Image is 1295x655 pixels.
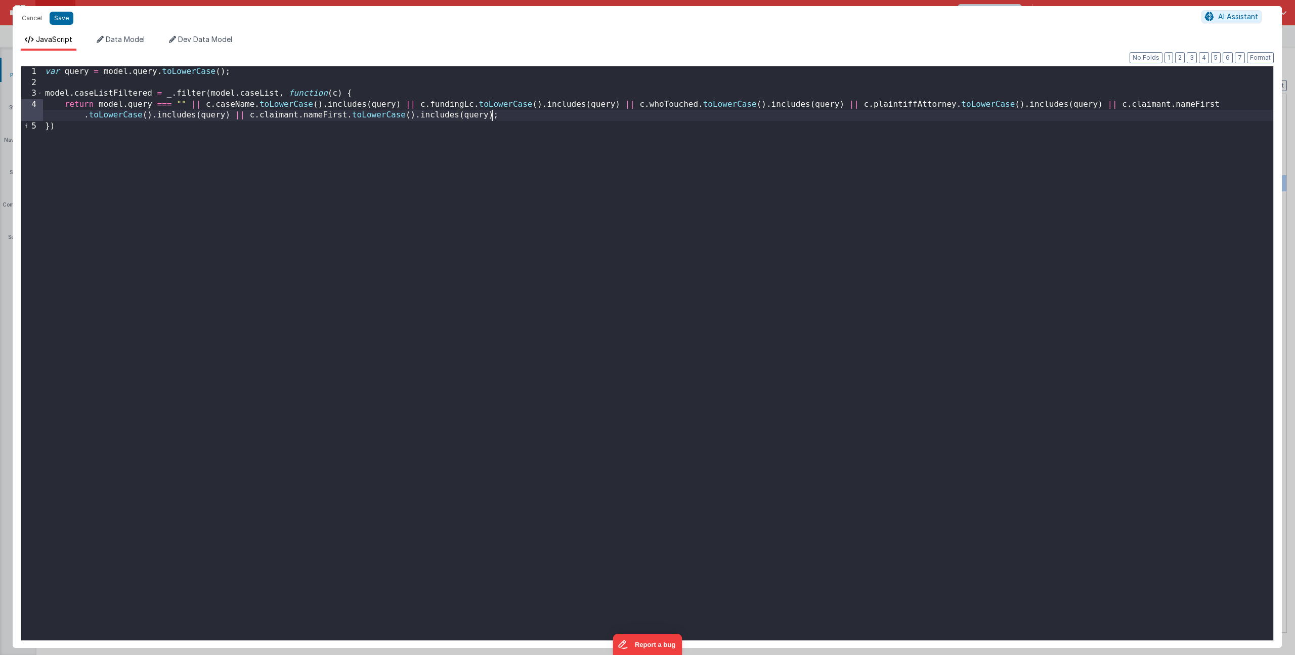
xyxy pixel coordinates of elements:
span: Dev Data Model [178,35,232,44]
div: 1 [21,66,43,77]
button: 2 [1175,52,1185,63]
span: Data Model [106,35,145,44]
button: 4 [1199,52,1209,63]
span: AI Assistant [1218,12,1258,21]
button: No Folds [1130,52,1162,63]
div: 4 [21,99,43,121]
button: Format [1247,52,1274,63]
div: 3 [21,88,43,99]
button: Save [50,12,73,25]
button: 3 [1187,52,1197,63]
button: AI Assistant [1201,10,1262,23]
span: JavaScript [36,35,72,44]
button: 6 [1223,52,1233,63]
button: 5 [1211,52,1221,63]
div: 5 [21,121,43,132]
div: 2 [21,77,43,89]
iframe: Marker.io feedback button [613,634,682,655]
button: 7 [1235,52,1245,63]
button: 1 [1164,52,1173,63]
button: Cancel [17,11,47,25]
